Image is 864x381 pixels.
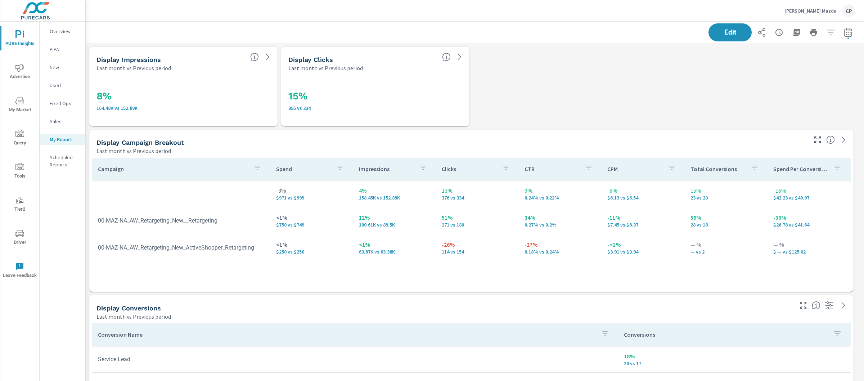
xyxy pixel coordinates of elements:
span: PURE Insights [3,30,37,48]
span: Edit [716,29,744,36]
button: Select Date Range [841,25,855,40]
p: 376 vs 334 [442,195,513,201]
p: 51% [442,213,513,222]
div: PIPA [40,44,85,55]
p: Conversion Name [98,331,595,338]
p: Last month vs Previous period [288,64,363,72]
p: 12% [359,213,430,222]
p: 56% [690,213,762,222]
a: See more details in report [454,51,465,63]
a: See more details in report [838,134,849,145]
p: Overview [50,28,80,35]
p: Last month vs Previous period [96,312,171,321]
td: 00-MAZ-NA_AW_Retargeting_New__Retargeting [92,211,270,230]
p: 385 vs 334 [288,105,462,111]
td: Service Lead [92,350,618,368]
p: Clicks [442,165,496,172]
p: <1% [359,240,430,249]
p: Last month vs Previous period [96,64,171,72]
p: 28 vs 18 [690,222,762,228]
p: -6% [607,186,679,195]
p: $3.91 vs $3.94 [607,249,679,255]
div: Scheduled Reports [40,152,85,170]
p: -<1% [607,240,679,249]
p: -27% [525,240,596,249]
span: This is a summary of Display performance results by campaign. Each column can be sorted. [826,135,835,144]
p: 20 vs 17 [624,360,845,366]
button: Make Fullscreen [797,300,809,311]
span: Driver [3,229,37,247]
a: See more details in report [262,51,273,63]
div: Overview [40,26,85,37]
p: $971 vs $999 [276,195,347,201]
p: 18% [624,352,845,360]
span: The number of times an ad was clicked by a consumer. [442,53,451,61]
button: Share Report [755,25,769,40]
p: $250 vs $250 [276,249,347,255]
button: Make Fullscreen [812,134,823,145]
h5: Display Impressions [96,56,161,63]
p: 13% [442,186,513,195]
p: 15% [690,186,762,195]
p: Spend Per Conversion [773,165,827,172]
p: 0.24% vs 0.22% [525,195,596,201]
span: Tier2 [3,196,37,214]
span: Advertise [3,63,37,81]
p: $42.23 vs $49.97 [773,195,845,201]
div: New [40,62,85,73]
p: 34% [525,213,596,222]
p: Used [50,82,80,89]
p: — % [690,240,762,249]
button: Edit [708,23,752,41]
span: Query [3,130,37,147]
p: -3% [276,186,347,195]
p: — vs 2 [690,249,762,255]
p: <1% [276,240,347,249]
p: 4% [359,186,430,195]
p: $6.13 vs $6.54 [607,195,679,201]
p: $26.78 vs $41.64 [773,222,845,228]
p: -16% [773,186,845,195]
span: My Market [3,97,37,114]
span: Leave Feedback [3,262,37,280]
td: 00-MAZ-NA_AW_Retargeting_New_ActiveShopper_Retargeting [92,238,270,257]
p: 9% [525,186,596,195]
button: Print Report [806,25,821,40]
span: Display Conversions include Actions, Leads and Unmapped Conversions [812,301,820,310]
p: [PERSON_NAME] Mazda [784,8,837,14]
p: 164,481 vs 152,886 [96,105,270,111]
p: Scheduled Reports [50,154,80,168]
p: 114 vs 154 [442,249,513,255]
p: Campaign [98,165,247,172]
p: 271 vs 180 [442,222,513,228]
p: -36% [773,213,845,222]
span: Tools [3,163,37,180]
p: Sales [50,118,80,125]
h5: Display Campaign Breakout [96,139,184,146]
p: Impressions [359,165,413,172]
p: CTR [525,165,579,172]
span: The number of times an ad was shown on your behalf. [250,53,259,61]
h5: Display Conversions [96,304,161,312]
p: New [50,64,80,71]
p: <1% [276,213,347,222]
p: CPM [607,165,661,172]
div: Used [40,80,85,91]
p: Conversions [624,331,827,338]
div: nav menu [0,22,39,287]
p: 100,611 vs 89,502 [359,222,430,228]
p: Last month vs Previous period [96,147,171,155]
p: 63,870 vs 63,384 [359,249,430,255]
div: Sales [40,116,85,127]
p: — % [773,240,845,249]
p: -11% [607,213,679,222]
h5: Display Clicks [288,56,333,63]
p: 0.27% vs 0.2% [525,222,596,228]
p: $7.45 vs $8.37 [607,222,679,228]
p: Total Conversions [690,165,744,172]
div: My Report [40,134,85,145]
p: 23 vs 20 [690,195,762,201]
div: CP [842,4,855,17]
p: 158,453 vs 152,886 [359,195,430,201]
p: $750 vs $749 [276,222,347,228]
